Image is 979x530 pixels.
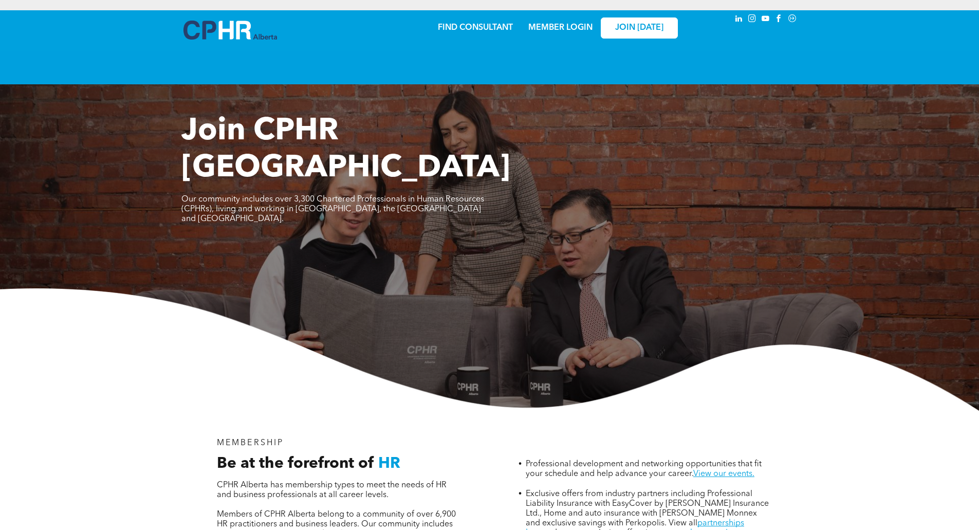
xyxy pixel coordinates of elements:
a: View our events. [693,470,754,478]
span: MEMBERSHIP [217,439,284,447]
a: youtube [760,13,771,27]
a: FIND CONSULTANT [438,24,513,32]
span: Be at the forefront of [217,456,374,471]
a: linkedin [733,13,745,27]
span: CPHR Alberta has membership types to meet the needs of HR and business professionals at all caree... [217,481,447,499]
img: A blue and white logo for cp alberta [183,21,277,40]
span: Our community includes over 3,300 Chartered Professionals in Human Resources (CPHRs), living and ... [181,195,484,223]
a: JOIN [DATE] [601,17,678,39]
a: facebook [773,13,785,27]
span: HR [378,456,400,471]
span: Join CPHR [GEOGRAPHIC_DATA] [181,116,510,184]
a: instagram [747,13,758,27]
span: JOIN [DATE] [615,23,663,33]
span: Exclusive offers from industry partners including Professional Liability Insurance with EasyCover... [526,490,769,527]
span: Professional development and networking opportunities that fit your schedule and help advance you... [526,460,762,478]
a: Social network [787,13,798,27]
a: MEMBER LOGIN [528,24,593,32]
